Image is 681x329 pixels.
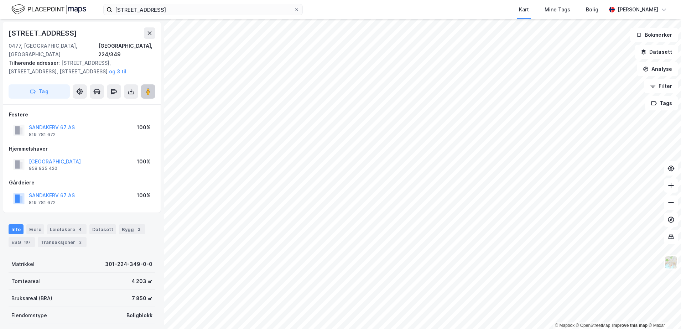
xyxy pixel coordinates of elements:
[132,294,152,303] div: 7 850 ㎡
[9,178,155,187] div: Gårdeiere
[11,294,52,303] div: Bruksareal (BRA)
[11,277,40,286] div: Tomteareal
[635,45,678,59] button: Datasett
[9,60,61,66] span: Tilhørende adresser:
[77,239,84,246] div: 2
[137,123,151,132] div: 100%
[9,237,35,247] div: ESG
[645,295,681,329] iframe: Chat Widget
[89,224,116,234] div: Datasett
[38,237,87,247] div: Transaksjoner
[22,239,32,246] div: 187
[618,5,658,14] div: [PERSON_NAME]
[664,256,678,269] img: Z
[9,145,155,153] div: Hjemmelshaver
[9,110,155,119] div: Festere
[644,79,678,93] button: Filter
[576,323,610,328] a: OpenStreetMap
[26,224,44,234] div: Eiere
[586,5,598,14] div: Bolig
[119,224,145,234] div: Bygg
[137,191,151,200] div: 100%
[645,96,678,110] button: Tags
[137,157,151,166] div: 100%
[9,27,78,39] div: [STREET_ADDRESS]
[29,200,56,205] div: 819 781 672
[29,132,56,137] div: 819 781 672
[9,42,98,59] div: 0477, [GEOGRAPHIC_DATA], [GEOGRAPHIC_DATA]
[612,323,648,328] a: Improve this map
[98,42,155,59] div: [GEOGRAPHIC_DATA], 224/349
[11,311,47,320] div: Eiendomstype
[545,5,570,14] div: Mine Tags
[135,226,142,233] div: 2
[9,84,70,99] button: Tag
[29,166,57,171] div: 958 935 420
[112,4,294,15] input: Søk på adresse, matrikkel, gårdeiere, leietakere eller personer
[11,260,35,268] div: Matrikkel
[645,295,681,329] div: Kontrollprogram for chat
[9,59,150,76] div: [STREET_ADDRESS], [STREET_ADDRESS], [STREET_ADDRESS]
[131,277,152,286] div: 4 203 ㎡
[519,5,529,14] div: Kart
[77,226,84,233] div: 4
[637,62,678,76] button: Analyse
[11,3,86,16] img: logo.f888ab2527a4732fd821a326f86c7f29.svg
[126,311,152,320] div: Boligblokk
[47,224,87,234] div: Leietakere
[9,224,24,234] div: Info
[630,28,678,42] button: Bokmerker
[105,260,152,268] div: 301-224-349-0-0
[555,323,575,328] a: Mapbox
